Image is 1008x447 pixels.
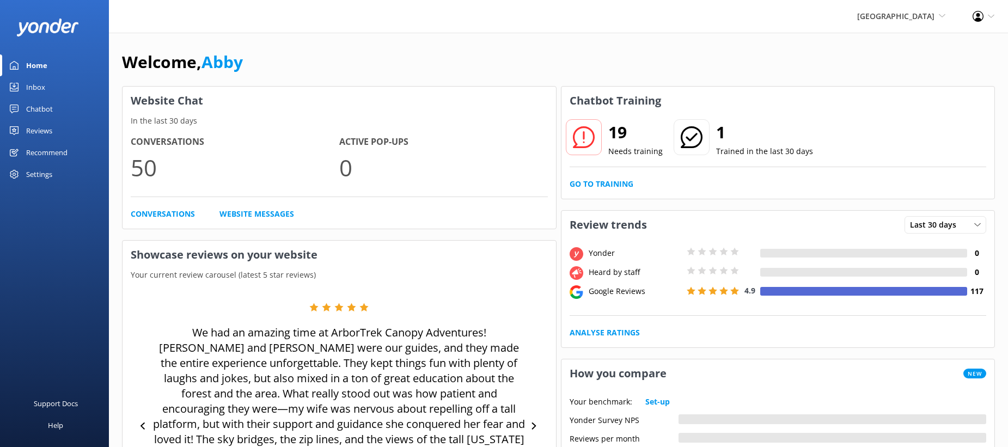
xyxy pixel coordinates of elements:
[48,414,63,436] div: Help
[26,142,68,163] div: Recommend
[123,87,556,115] h3: Website Chat
[608,119,663,145] h2: 19
[857,11,934,21] span: [GEOGRAPHIC_DATA]
[26,163,52,185] div: Settings
[339,149,548,186] p: 0
[123,115,556,127] p: In the last 30 days
[570,433,679,443] div: Reviews per month
[586,247,684,259] div: Yonder
[131,208,195,220] a: Conversations
[967,266,986,278] h4: 0
[26,98,53,120] div: Chatbot
[570,414,679,424] div: Yonder Survey NPS
[744,285,755,296] span: 4.9
[339,135,548,149] h4: Active Pop-ups
[26,76,45,98] div: Inbox
[967,247,986,259] h4: 0
[561,87,669,115] h3: Chatbot Training
[26,120,52,142] div: Reviews
[967,285,986,297] h4: 117
[716,119,813,145] h2: 1
[34,393,78,414] div: Support Docs
[123,269,556,281] p: Your current review carousel (latest 5 star reviews)
[910,219,963,231] span: Last 30 days
[645,396,670,408] a: Set-up
[570,178,633,190] a: Go to Training
[570,396,632,408] p: Your benchmark:
[16,19,79,36] img: yonder-white-logo.png
[561,211,655,239] h3: Review trends
[963,369,986,378] span: New
[570,327,640,339] a: Analyse Ratings
[131,149,339,186] p: 50
[608,145,663,157] p: Needs training
[123,241,556,269] h3: Showcase reviews on your website
[561,359,675,388] h3: How you compare
[122,49,243,75] h1: Welcome,
[201,51,243,73] a: Abby
[26,54,47,76] div: Home
[219,208,294,220] a: Website Messages
[586,285,684,297] div: Google Reviews
[716,145,813,157] p: Trained in the last 30 days
[586,266,684,278] div: Heard by staff
[131,135,339,149] h4: Conversations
